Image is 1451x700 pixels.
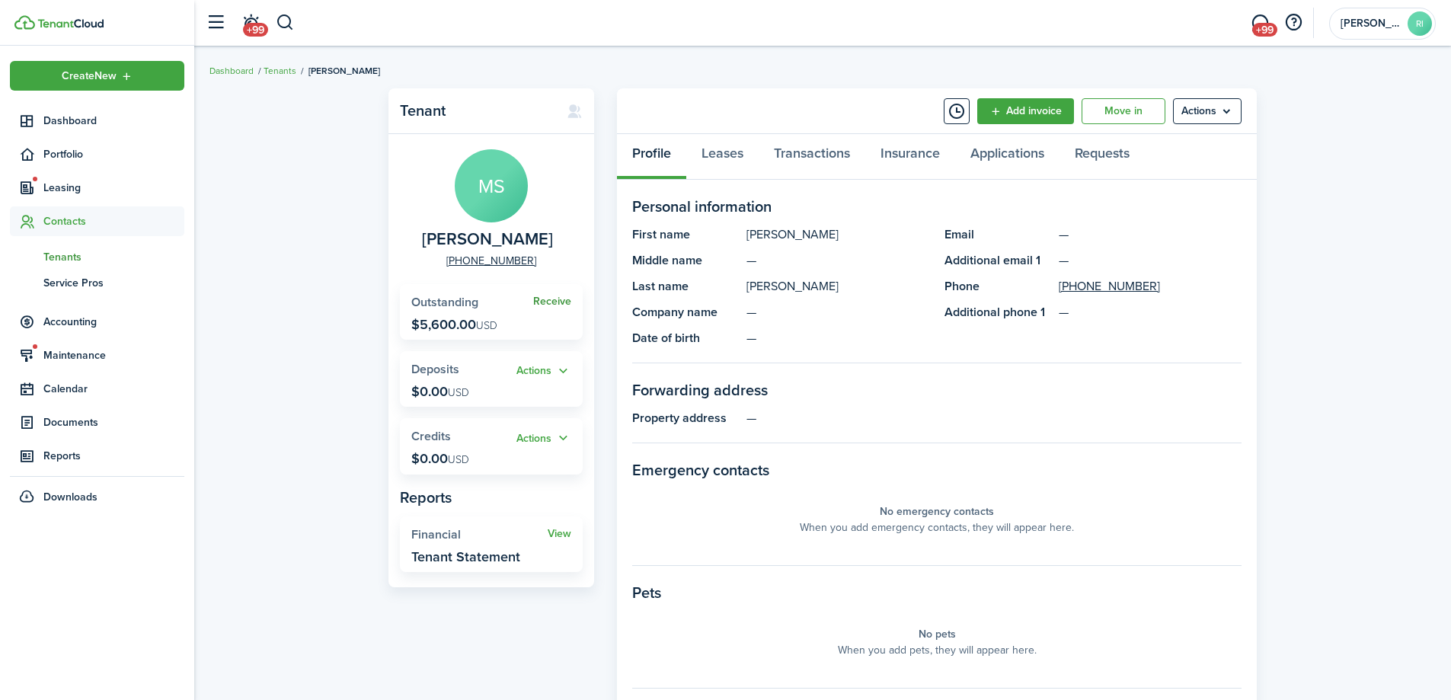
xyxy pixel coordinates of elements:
panel-main-description: [PERSON_NAME] [746,277,929,296]
span: +99 [243,23,268,37]
panel-main-title: Last name [632,277,739,296]
a: Messaging [1245,4,1274,43]
panel-main-title: Additional email 1 [944,251,1051,270]
span: Service Pros [43,275,184,291]
span: USD [448,385,469,401]
panel-main-title: Property address [632,409,739,427]
avatar-text: MS [455,149,528,222]
panel-main-placeholder-title: No emergency contacts [880,503,994,519]
span: Tenants [43,249,184,265]
menu-btn: Actions [1173,98,1242,124]
a: Applications [955,134,1059,180]
span: Leasing [43,180,184,196]
span: Martha Schroader [422,230,553,249]
button: Actions [516,363,571,380]
a: Leases [686,134,759,180]
span: Portfolio [43,146,184,162]
a: Service Pros [10,270,184,296]
panel-main-title: Tenant [400,102,551,120]
panel-main-placeholder-description: When you add pets, they will appear here. [838,642,1037,658]
span: USD [448,452,469,468]
p: $5,600.00 [411,317,497,332]
panel-main-title: Middle name [632,251,739,270]
panel-main-placeholder-title: No pets [919,626,956,642]
panel-main-section-title: Emergency contacts [632,459,1242,481]
widget-stats-description: Tenant Statement [411,549,520,564]
panel-main-section-title: Pets [632,581,1242,604]
span: Outstanding [411,293,478,311]
span: Create New [62,71,117,82]
a: [PHONE_NUMBER] [1059,277,1160,296]
a: Tenants [264,64,296,78]
span: Maintenance [43,347,184,363]
a: Tenants [10,244,184,270]
panel-main-title: Phone [944,277,1051,296]
panel-main-title: Additional phone 1 [944,303,1051,321]
panel-main-placeholder-description: When you add emergency contacts, they will appear here. [800,519,1074,535]
a: Receive [533,296,571,308]
p: $0.00 [411,451,469,466]
panel-main-title: Email [944,225,1051,244]
span: Dashboard [43,113,184,129]
panel-main-description: — [746,409,1242,427]
button: Open menu [1173,98,1242,124]
button: Actions [516,430,571,447]
span: [PERSON_NAME] [308,64,380,78]
span: Documents [43,414,184,430]
button: Open sidebar [201,8,230,37]
a: Dashboard [10,106,184,136]
a: View [548,528,571,540]
span: +99 [1252,23,1277,37]
span: USD [476,318,497,334]
panel-main-description: — [746,251,929,270]
panel-main-description: — [746,329,929,347]
span: Calendar [43,381,184,397]
a: Dashboard [209,64,254,78]
button: Search [276,10,295,36]
panel-main-description: [PERSON_NAME] [746,225,929,244]
a: [PHONE_NUMBER] [446,253,536,269]
img: TenantCloud [14,15,35,30]
span: Deposits [411,360,459,378]
button: Timeline [944,98,970,124]
panel-main-section-title: Forwarding address [632,379,1242,401]
panel-main-title: Date of birth [632,329,739,347]
panel-main-title: First name [632,225,739,244]
span: Reports [43,448,184,464]
button: Open menu [516,430,571,447]
a: Insurance [865,134,955,180]
panel-main-subtitle: Reports [400,486,583,509]
panel-main-title: Company name [632,303,739,321]
button: Open resource center [1280,10,1306,36]
a: Transactions [759,134,865,180]
span: RANDALL INVESTMENT PROPERTIES [1341,18,1401,29]
panel-main-section-title: Personal information [632,195,1242,218]
widget-stats-title: Financial [411,528,548,542]
a: Reports [10,441,184,471]
span: Downloads [43,489,97,505]
a: Notifications [236,4,265,43]
button: Open menu [10,61,184,91]
p: $0.00 [411,384,469,399]
span: Accounting [43,314,184,330]
img: TenantCloud [37,19,104,28]
a: Move in [1082,98,1165,124]
a: Add invoice [977,98,1074,124]
span: Credits [411,427,451,445]
avatar-text: RI [1408,11,1432,36]
a: Requests [1059,134,1145,180]
button: Open menu [516,363,571,380]
span: Contacts [43,213,184,229]
panel-main-description: — [746,303,929,321]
